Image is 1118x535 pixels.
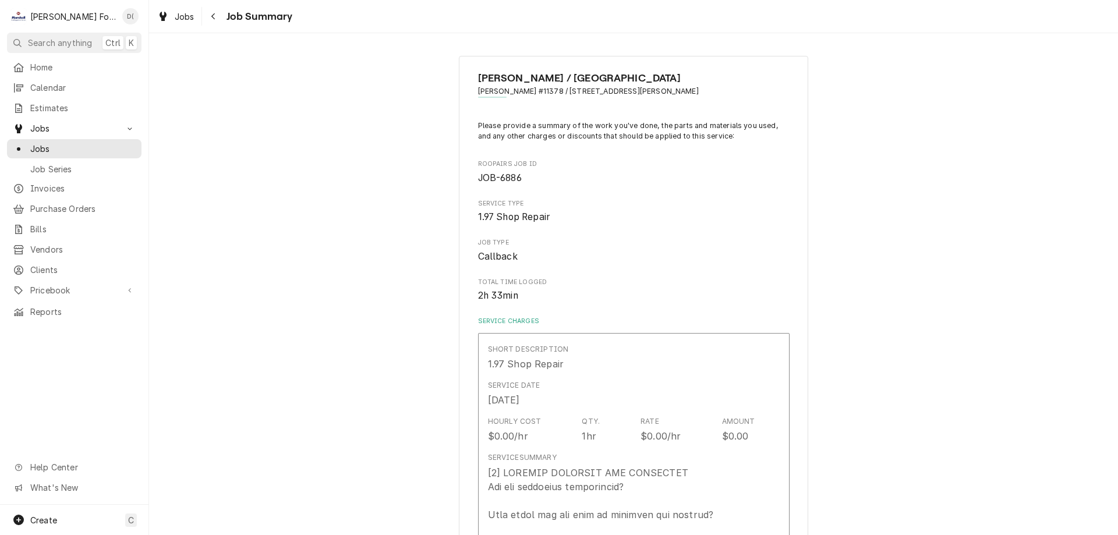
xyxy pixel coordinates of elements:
[478,121,790,142] p: Please provide a summary of the work you've done, the parts and materials you used, and any other...
[478,290,518,301] span: 2h 33min
[129,37,134,49] span: K
[7,260,141,279] a: Clients
[722,416,755,427] div: Amount
[478,278,790,287] span: Total Time Logged
[122,8,139,24] div: Derek Testa (81)'s Avatar
[478,251,518,262] span: Callback
[722,429,749,443] div: $0.00
[7,281,141,300] a: Go to Pricebook
[10,8,27,24] div: Marshall Food Equipment Service's Avatar
[488,344,569,355] div: Short Description
[10,8,27,24] div: M
[7,98,141,118] a: Estimates
[7,58,141,77] a: Home
[478,70,790,86] span: Name
[223,9,293,24] span: Job Summary
[478,238,790,247] span: Job Type
[30,481,135,494] span: What's New
[7,240,141,259] a: Vendors
[30,163,136,175] span: Job Series
[7,458,141,477] a: Go to Help Center
[7,478,141,497] a: Go to What's New
[30,61,136,73] span: Home
[478,70,790,106] div: Client Information
[204,7,223,26] button: Navigate back
[478,199,790,224] div: Service Type
[582,416,600,427] div: Qty.
[30,82,136,94] span: Calendar
[478,199,790,208] span: Service Type
[488,380,540,391] div: Service Date
[30,182,136,194] span: Invoices
[7,78,141,97] a: Calendar
[478,238,790,263] div: Job Type
[7,139,141,158] a: Jobs
[30,223,136,235] span: Bills
[7,179,141,198] a: Invoices
[582,429,596,443] div: 1hr
[7,219,141,239] a: Bills
[488,393,520,407] div: [DATE]
[478,289,790,303] span: Total Time Logged
[30,10,116,23] div: [PERSON_NAME] Food Equipment Service
[28,37,92,49] span: Search anything
[488,429,528,443] div: $0.00/hr
[478,317,790,326] label: Service Charges
[122,8,139,24] div: D(
[30,102,136,114] span: Estimates
[641,429,681,443] div: $0.00/hr
[30,264,136,276] span: Clients
[7,199,141,218] a: Purchase Orders
[488,452,557,463] div: Service Summary
[30,284,118,296] span: Pricebook
[30,243,136,256] span: Vendors
[478,160,790,169] span: Roopairs Job ID
[153,7,199,26] a: Jobs
[478,160,790,185] div: Roopairs Job ID
[30,515,57,525] span: Create
[478,210,790,224] span: Service Type
[30,143,136,155] span: Jobs
[30,306,136,318] span: Reports
[7,160,141,179] a: Job Series
[488,357,564,371] div: 1.97 Shop Repair
[175,10,194,23] span: Jobs
[478,172,522,183] span: JOB-6886
[478,171,790,185] span: Roopairs Job ID
[478,278,790,303] div: Total Time Logged
[128,514,134,526] span: C
[30,122,118,134] span: Jobs
[488,416,542,427] div: Hourly Cost
[478,211,550,222] span: 1.97 Shop Repair
[478,86,790,97] span: Address
[7,302,141,321] a: Reports
[7,33,141,53] button: Search anythingCtrlK
[7,119,141,138] a: Go to Jobs
[478,250,790,264] span: Job Type
[641,416,659,427] div: Rate
[30,461,135,473] span: Help Center
[30,203,136,215] span: Purchase Orders
[105,37,121,49] span: Ctrl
